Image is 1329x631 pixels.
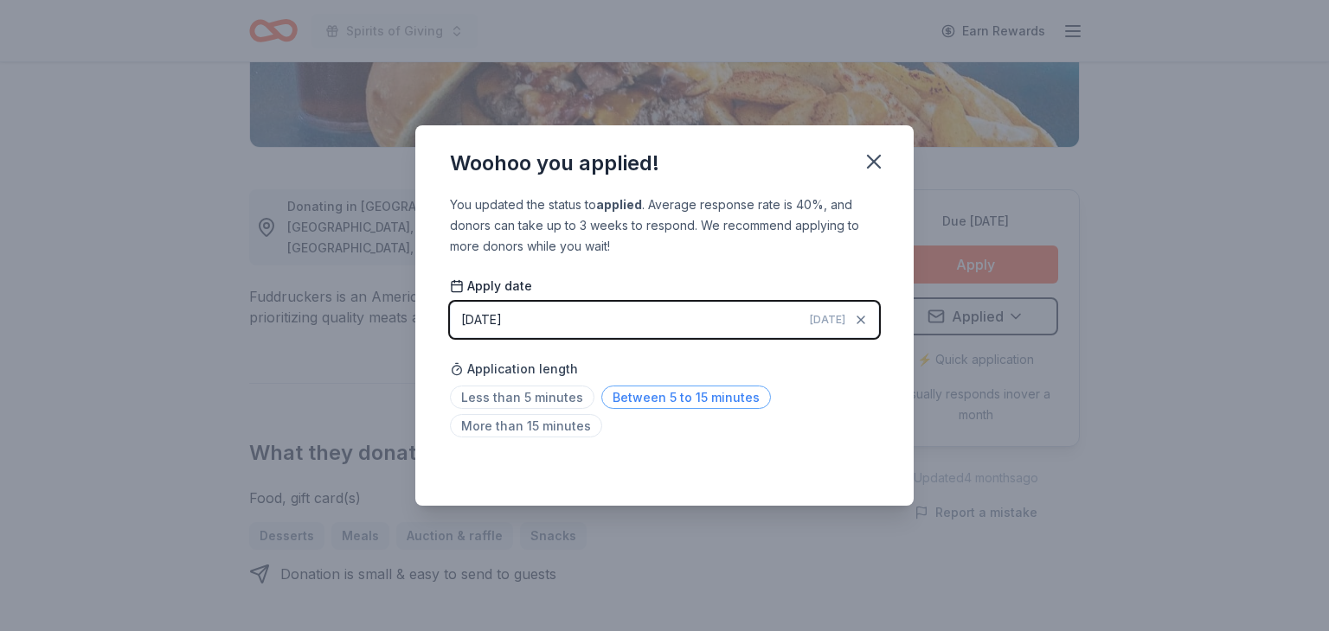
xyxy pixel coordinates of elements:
[450,414,602,437] span: More than 15 minutes
[450,359,578,379] span: Application length
[596,197,642,212] b: applied
[450,386,594,409] span: Less than 5 minutes
[450,150,659,177] div: Woohoo you applied!
[601,386,771,409] span: Between 5 to 15 minutes
[450,277,532,295] span: Apply date
[450,302,879,338] button: [DATE][DATE]
[450,194,879,257] div: You updated the status to . Average response rate is 40%, and donors can take up to 3 weeks to re...
[810,313,845,327] span: [DATE]
[461,309,502,330] div: [DATE]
